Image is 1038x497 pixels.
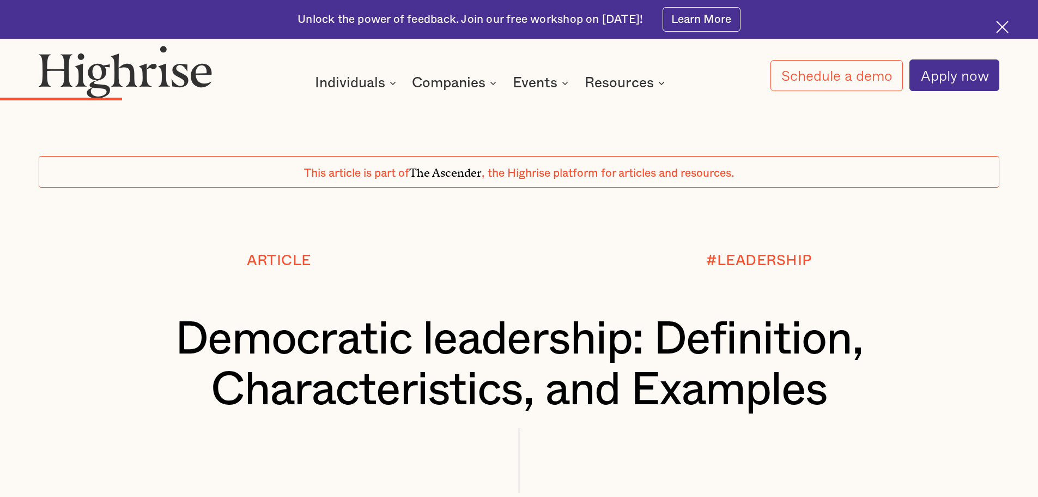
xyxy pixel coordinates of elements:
[79,314,960,416] h1: Democratic leadership: Definition, Characteristics, and Examples
[585,76,668,89] div: Resources
[315,76,399,89] div: Individuals
[247,253,311,268] div: Article
[770,60,903,91] a: Schedule a demo
[513,76,557,89] div: Events
[482,167,734,179] span: , the Highrise platform for articles and resources.
[585,76,654,89] div: Resources
[315,76,385,89] div: Individuals
[39,45,212,98] img: Highrise logo
[996,21,1009,33] img: Cross icon
[663,7,740,32] a: Learn More
[304,167,409,179] span: This article is part of
[909,59,999,91] a: Apply now
[409,163,482,177] span: The Ascender
[513,76,572,89] div: Events
[706,253,812,268] div: #LEADERSHIP
[412,76,500,89] div: Companies
[298,12,643,27] div: Unlock the power of feedback. Join our free workshop on [DATE]!
[412,76,485,89] div: Companies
